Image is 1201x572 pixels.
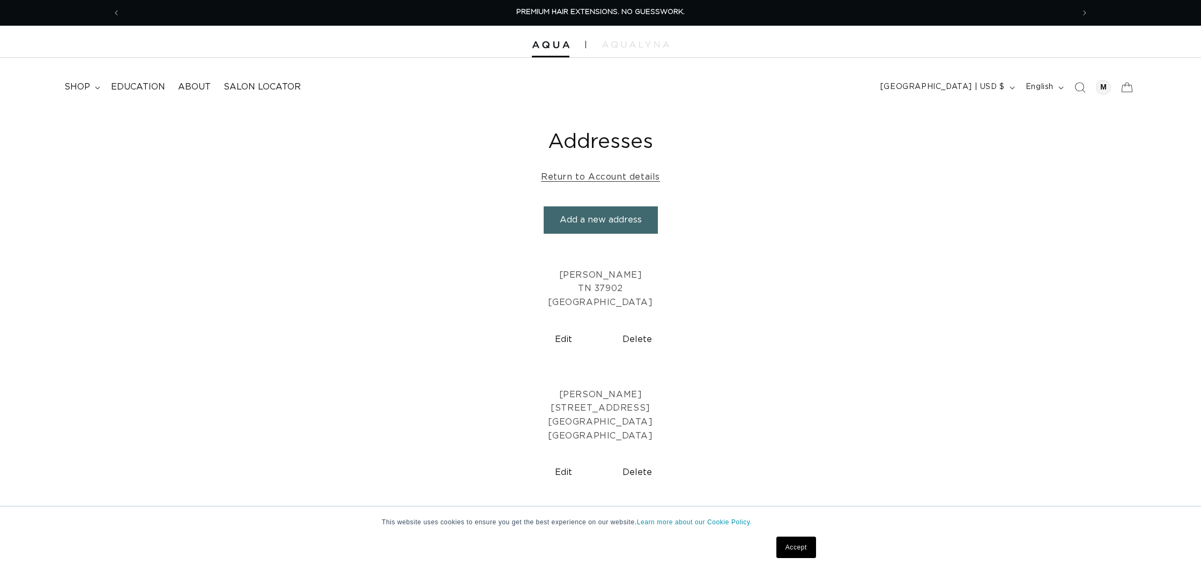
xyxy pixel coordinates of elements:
a: Learn more about our Cookie Policy. [637,518,752,526]
img: Aqua Hair Extensions [532,41,569,49]
span: [GEOGRAPHIC_DATA] | USD $ [880,81,1005,93]
span: shop [64,81,90,93]
h1: Addresses [8,129,1193,155]
button: Edit address 2 [531,459,596,486]
button: Delete 2 [605,459,670,486]
button: [GEOGRAPHIC_DATA] | USD $ [874,77,1019,98]
span: About [178,81,211,93]
span: Salon Locator [224,81,301,93]
button: Add a new address [544,206,658,234]
a: Accept [776,537,816,558]
a: Return to Account details [541,169,660,185]
p: This website uses cookies to ensure you get the best experience on our website. [382,517,819,527]
a: Salon Locator [217,75,307,99]
summary: Search [1068,76,1092,99]
p: [PERSON_NAME] TN 37902 [GEOGRAPHIC_DATA] [8,269,1193,310]
button: English [1019,77,1068,98]
button: Next announcement [1073,3,1096,23]
button: Edit address 1 [531,326,596,353]
a: Education [105,75,172,99]
p: [PERSON_NAME] [STREET_ADDRESS] [GEOGRAPHIC_DATA] [GEOGRAPHIC_DATA] [8,388,1193,443]
span: PREMIUM HAIR EXTENSIONS. NO GUESSWORK. [516,9,685,16]
span: Education [111,81,165,93]
a: About [172,75,217,99]
img: aqualyna.com [602,41,669,48]
button: Delete 1 [605,326,670,353]
button: Previous announcement [105,3,128,23]
summary: shop [58,75,105,99]
span: English [1026,81,1054,93]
